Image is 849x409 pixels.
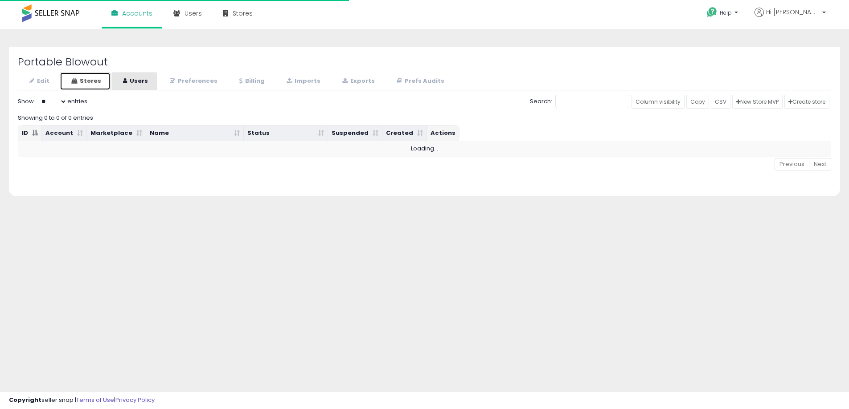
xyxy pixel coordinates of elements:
td: Loading... [18,141,831,157]
label: Show entries [18,95,87,108]
span: Hi [PERSON_NAME] [766,8,820,16]
span: Stores [233,9,253,18]
a: Users [111,72,157,90]
select: Showentries [34,95,67,108]
label: Search: [530,95,629,108]
th: Actions [427,126,459,142]
div: Showing 0 to 0 of 0 entries [18,110,831,122]
th: Created: activate to sort column ascending [382,126,427,142]
a: Edit [18,72,59,90]
span: Accounts [122,9,152,18]
a: Preferences [158,72,227,90]
th: Marketplace: activate to sort column ascending [87,126,146,142]
th: Status: activate to sort column ascending [244,126,328,142]
a: Billing [228,72,274,90]
span: CSV [715,98,726,105]
a: Create store [784,95,829,109]
th: Account: activate to sort column ascending [42,126,87,142]
a: Previous [775,158,809,171]
a: CSV [711,95,730,109]
a: Imports [275,72,330,90]
span: Help [720,9,732,16]
th: Suspended: activate to sort column ascending [328,126,382,142]
span: Create store [788,98,825,105]
a: Column visibility [632,95,685,109]
span: New Store MVP [736,98,779,105]
div: seller snap | | [9,396,155,405]
input: Search: [555,95,629,108]
span: Copy [690,98,705,105]
a: New Store MVP [732,95,783,109]
span: Column visibility [636,98,681,105]
a: Copy [686,95,709,109]
th: ID: activate to sort column descending [18,126,42,142]
a: Next [809,158,831,171]
a: Exports [331,72,384,90]
a: Stores [60,72,111,90]
a: Hi [PERSON_NAME] [755,8,826,28]
a: Privacy Policy [115,396,155,404]
span: Users [185,9,202,18]
i: Get Help [706,7,718,18]
a: Prefs Audits [385,72,454,90]
th: Name: activate to sort column ascending [146,126,244,142]
strong: Copyright [9,396,41,404]
h2: Portable Blowout [18,56,831,68]
a: Terms of Use [76,396,114,404]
